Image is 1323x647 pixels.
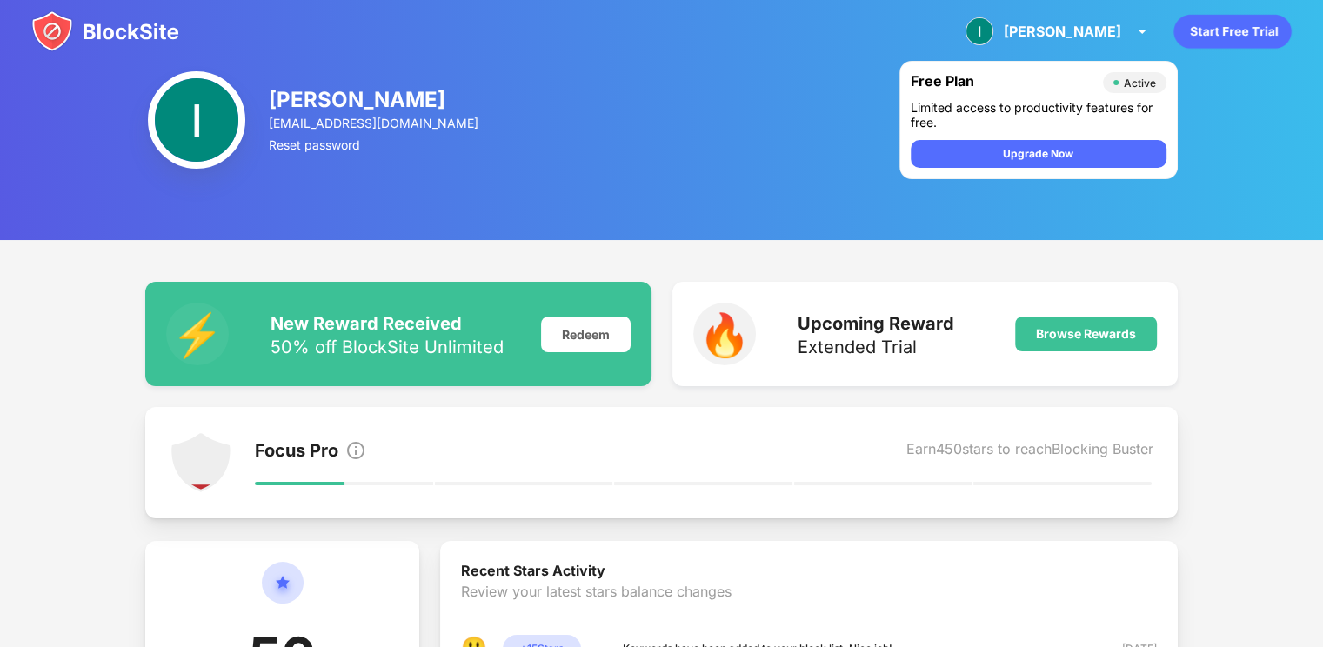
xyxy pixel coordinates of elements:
[345,440,366,461] img: info.svg
[1173,14,1292,49] div: animation
[1003,145,1073,163] div: Upgrade Now
[148,71,245,169] img: ACg8ocJ3dBMU3HPwpuMfwm3Hyv-wkay0pX9CWYRLpSwDm2oEbgx8iQ=s96-c
[271,313,504,334] div: New Reward Received
[1124,77,1156,90] div: Active
[461,583,1157,635] div: Review your latest stars balance changes
[166,303,229,365] div: ⚡️
[966,17,993,45] img: ACg8ocJ3dBMU3HPwpuMfwm3Hyv-wkay0pX9CWYRLpSwDm2oEbgx8iQ=s96-c
[271,338,504,356] div: 50% off BlockSite Unlimited
[269,116,481,130] div: [EMAIL_ADDRESS][DOMAIN_NAME]
[1036,327,1136,341] div: Browse Rewards
[170,431,232,494] img: points-level-1.svg
[798,313,954,334] div: Upcoming Reward
[693,303,756,365] div: 🔥
[911,100,1166,130] div: Limited access to productivity features for free.
[262,562,304,624] img: circle-star.svg
[255,440,338,464] div: Focus Pro
[461,562,1157,583] div: Recent Stars Activity
[798,338,954,356] div: Extended Trial
[906,440,1153,464] div: Earn 450 stars to reach Blocking Buster
[1004,23,1121,40] div: [PERSON_NAME]
[541,317,631,352] div: Redeem
[911,72,1094,93] div: Free Plan
[269,137,481,152] div: Reset password
[31,10,179,52] img: blocksite-icon.svg
[269,87,481,112] div: [PERSON_NAME]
